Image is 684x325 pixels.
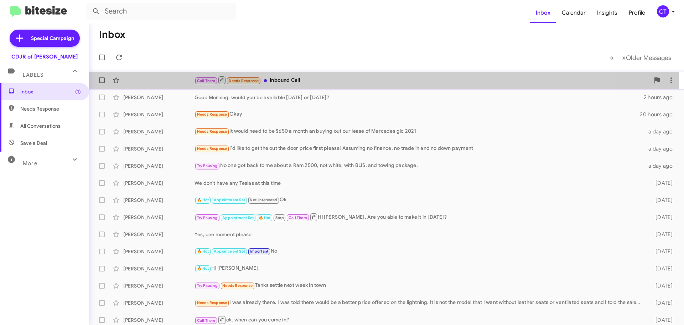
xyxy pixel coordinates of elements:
span: Needs Response [197,112,227,117]
div: No one got back to me about a Ram 2500, not white, with BLIS, and towing package. [195,162,644,170]
span: Call Them [289,215,307,220]
div: [PERSON_NAME] [123,282,195,289]
span: Labels [23,72,43,78]
span: More [23,160,37,167]
span: Special Campaign [31,35,74,42]
div: [PERSON_NAME] [123,111,195,118]
div: [DATE] [644,248,678,255]
span: Needs Response [197,129,227,134]
div: Ok [195,196,644,204]
h1: Inbox [99,29,125,40]
div: [PERSON_NAME] [123,214,195,221]
span: Needs Response [197,300,227,305]
div: I was already there. I was told there would be a better price offered on the lightning. It is not... [195,299,644,307]
span: Call Them [197,78,216,83]
div: Yes, one moment please [195,231,644,238]
button: Previous [606,50,618,65]
span: (1) [75,88,81,95]
div: Hi [PERSON_NAME], Are you able to make it in [DATE]? [195,213,644,222]
span: Appointment Set [222,215,254,220]
span: Needs Response [229,78,259,83]
span: Older Messages [626,54,671,62]
span: » [622,53,626,62]
span: 🔥 Hot [197,266,209,271]
div: Inbound Call [195,76,650,85]
div: CT [657,5,669,17]
span: « [610,53,614,62]
span: Call Them [197,318,216,323]
div: [DATE] [644,316,678,324]
span: Important [250,249,268,254]
div: We don't have any Teslas at this time [195,179,644,187]
span: Needs Response [197,146,227,151]
div: a day ago [644,128,678,135]
span: Needs Response [222,283,253,288]
div: 2 hours ago [644,94,678,101]
div: ok, when can you come in? [195,315,644,324]
div: [PERSON_NAME] [123,145,195,152]
span: 🔥 Hot [197,198,209,202]
div: [DATE] [644,179,678,187]
span: Needs Response [20,105,81,112]
div: Tanks settle next week in town [195,281,644,290]
div: [DATE] [644,231,678,238]
div: [PERSON_NAME] [123,299,195,306]
div: [DATE] [644,299,678,306]
span: Stop [275,215,284,220]
div: No [195,247,644,255]
div: Good Morning, would you be available [DATE] or [DATE]? [195,94,644,101]
div: [DATE] [644,265,678,272]
div: [DATE] [644,197,678,204]
div: [PERSON_NAME] [123,179,195,187]
div: [PERSON_NAME] [123,248,195,255]
span: 🔥 Hot [259,215,271,220]
div: CDJR of [PERSON_NAME] [11,53,78,60]
button: Next [618,50,675,65]
div: a day ago [644,162,678,169]
a: Inbox [530,2,556,23]
a: Insights [591,2,623,23]
nav: Page navigation example [606,50,675,65]
div: [PERSON_NAME] [123,94,195,101]
div: Hi [PERSON_NAME], [195,264,644,273]
div: [PERSON_NAME] [123,231,195,238]
span: Inbox [20,88,81,95]
div: It would need to be $650 a month an buying out our lease of Mercedes glc 2021 [195,127,644,136]
span: Try Pausing [197,283,218,288]
a: Special Campaign [10,30,80,47]
div: [DATE] [644,214,678,221]
div: Okay [195,110,640,118]
span: All Conversations [20,122,61,130]
div: [DATE] [644,282,678,289]
div: [PERSON_NAME] [123,316,195,324]
span: Save a Deal [20,139,47,147]
div: [PERSON_NAME] [123,128,195,135]
a: Calendar [556,2,591,23]
span: Not-Interested [250,198,277,202]
div: I'd like to get the out the door price first please! Assuming no finance, no trade in and no down... [195,144,644,153]
div: [PERSON_NAME] [123,197,195,204]
div: a day ago [644,145,678,152]
a: Profile [623,2,651,23]
button: CT [651,5,676,17]
span: 🔥 Hot [197,249,209,254]
span: Appointment Set [214,249,245,254]
div: [PERSON_NAME] [123,162,195,169]
div: 20 hours ago [640,111,678,118]
span: Try Pausing [197,215,218,220]
span: Try Pausing [197,163,218,168]
span: Appointment Set [214,198,245,202]
div: [PERSON_NAME] [123,265,195,272]
input: Search [86,3,236,20]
